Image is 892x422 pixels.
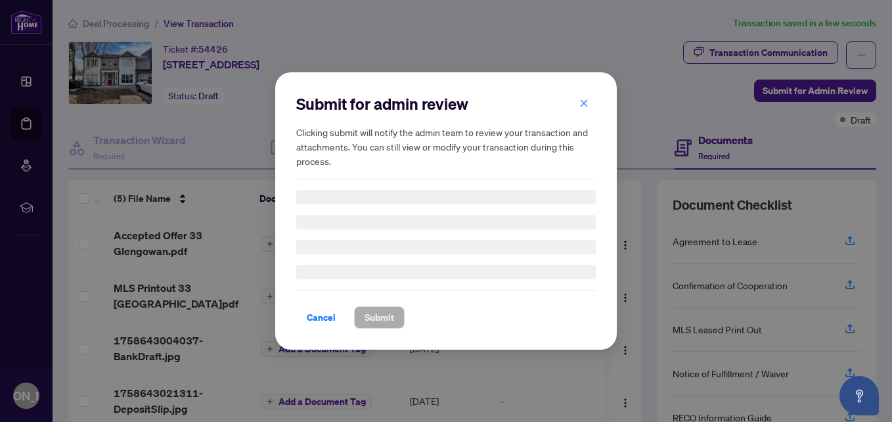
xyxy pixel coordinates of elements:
button: Cancel [296,306,346,329]
button: Open asap [839,376,879,415]
h2: Submit for admin review [296,93,596,114]
span: close [579,99,589,108]
h5: Clicking submit will notify the admin team to review your transaction and attachments. You can st... [296,125,596,168]
span: Cancel [307,307,336,328]
button: Submit [354,306,405,329]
